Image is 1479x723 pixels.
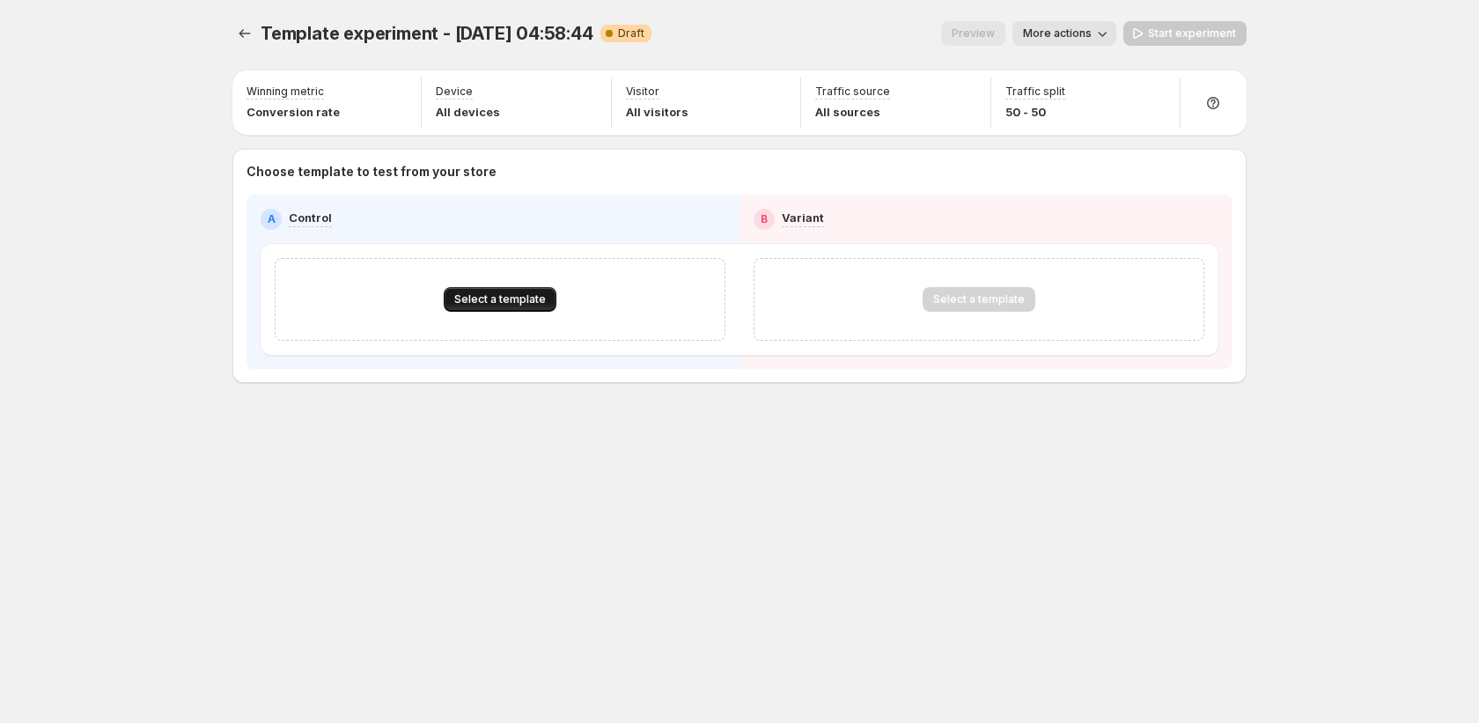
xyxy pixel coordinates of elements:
[626,85,659,99] p: Visitor
[232,21,257,46] button: Experiments
[436,85,473,99] p: Device
[1005,85,1065,99] p: Traffic split
[246,163,1232,181] p: Choose template to test from your store
[618,26,644,41] span: Draft
[761,212,768,226] h2: B
[815,103,890,121] p: All sources
[815,85,890,99] p: Traffic source
[454,292,546,306] span: Select a template
[246,85,324,99] p: Winning metric
[444,287,556,312] button: Select a template
[1023,26,1092,41] span: More actions
[1005,103,1065,121] p: 50 - 50
[289,209,332,226] p: Control
[246,103,340,121] p: Conversion rate
[1012,21,1116,46] button: More actions
[782,209,824,226] p: Variant
[436,103,500,121] p: All devices
[268,212,276,226] h2: A
[261,23,593,44] span: Template experiment - [DATE] 04:58:44
[626,103,688,121] p: All visitors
